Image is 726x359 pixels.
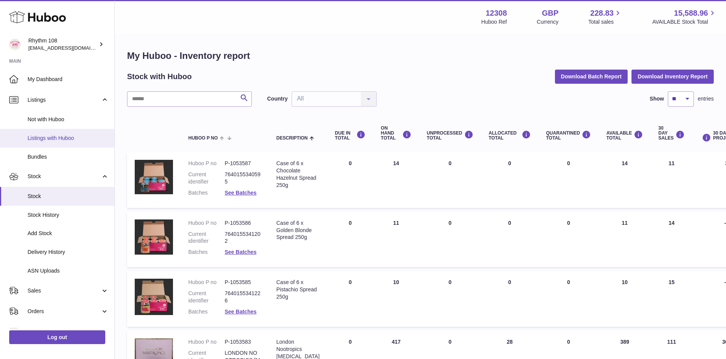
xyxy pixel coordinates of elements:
img: product image [135,160,173,194]
td: 0 [327,271,373,327]
dt: Huboo P no [188,338,225,346]
dd: 7640155341202 [225,231,261,245]
span: 228.83 [590,8,613,18]
div: Huboo Ref [481,18,507,26]
div: Rhythm 108 [28,37,97,52]
img: internalAdmin-12308@internal.huboo.com [9,39,21,50]
dt: Huboo P no [188,160,225,167]
td: 15 [651,271,692,327]
span: Not with Huboo [28,116,109,123]
span: Listings [28,96,101,104]
td: 10 [599,271,651,327]
span: 0 [567,339,570,345]
td: 0 [327,212,373,268]
dt: Huboo P no [188,279,225,286]
span: 0 [567,279,570,285]
span: Stock [28,173,101,180]
td: 0 [419,152,481,208]
button: Download Inventory Report [631,70,714,83]
dd: P-1053586 [225,219,261,227]
a: 228.83 Total sales [588,8,622,26]
dt: Current identifier [188,290,225,304]
h1: My Huboo - Inventory report [127,50,714,62]
span: AVAILABLE Stock Total [652,18,717,26]
td: 11 [651,152,692,208]
td: 0 [419,212,481,268]
dt: Batches [188,249,225,256]
span: Total sales [588,18,622,26]
a: See Batches [225,190,256,196]
div: 30 DAY SALES [658,126,685,141]
div: DUE IN TOTAL [335,130,365,141]
td: 14 [599,152,651,208]
td: 11 [599,212,651,268]
span: entries [698,95,714,102]
dd: 7640155341226 [225,290,261,304]
span: Usage [28,328,109,336]
dd: 7640155340595 [225,171,261,185]
div: Case of 6 x Pistachio Spread 250g [276,279,320,301]
strong: 12308 [486,8,507,18]
h2: Stock with Huboo [127,71,192,82]
span: 15,588.96 [674,8,708,18]
td: 0 [481,212,538,268]
span: Stock [28,193,109,200]
a: 15,588.96 AVAILABLE Stock Total [652,8,717,26]
span: Delivery History [28,249,109,256]
dd: P-1053583 [225,338,261,346]
td: 14 [373,152,419,208]
span: Orders [28,308,101,315]
span: 0 [567,160,570,166]
td: 10 [373,271,419,327]
span: Stock History [28,211,109,219]
a: See Batches [225,309,256,315]
span: Bundles [28,153,109,161]
span: 0 [567,220,570,226]
dt: Batches [188,189,225,197]
td: 0 [327,152,373,208]
div: Case of 6 x Golden Blonde Spread 250g [276,219,320,241]
div: UNPROCESSED Total [427,130,473,141]
dd: P-1053585 [225,279,261,286]
button: Download Batch Report [555,70,628,83]
span: Listings with Huboo [28,135,109,142]
td: 0 [481,271,538,327]
td: 0 [419,271,481,327]
img: product image [135,219,173,255]
div: QUARANTINED Total [546,130,591,141]
img: product image [135,279,173,315]
a: See Batches [225,249,256,255]
div: Currency [537,18,559,26]
span: Description [276,136,308,141]
div: Case of 6 x Chocolate Hazelnut Spread 250g [276,160,320,189]
dt: Current identifier [188,231,225,245]
dt: Current identifier [188,171,225,185]
a: Log out [9,330,105,344]
td: 0 [481,152,538,208]
label: Country [267,95,288,102]
span: ASN Uploads [28,267,109,275]
span: Sales [28,287,101,294]
strong: GBP [542,8,558,18]
td: 11 [373,212,419,268]
span: [EMAIL_ADDRESS][DOMAIN_NAME] [28,45,113,51]
div: AVAILABLE Total [606,130,643,141]
div: ALLOCATED Total [489,130,531,141]
dt: Huboo P no [188,219,225,227]
label: Show [650,95,664,102]
dt: Batches [188,308,225,315]
span: Huboo P no [188,136,218,141]
td: 14 [651,212,692,268]
dd: P-1053587 [225,160,261,167]
span: My Dashboard [28,76,109,83]
div: ON HAND Total [381,126,411,141]
span: Add Stock [28,230,109,237]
